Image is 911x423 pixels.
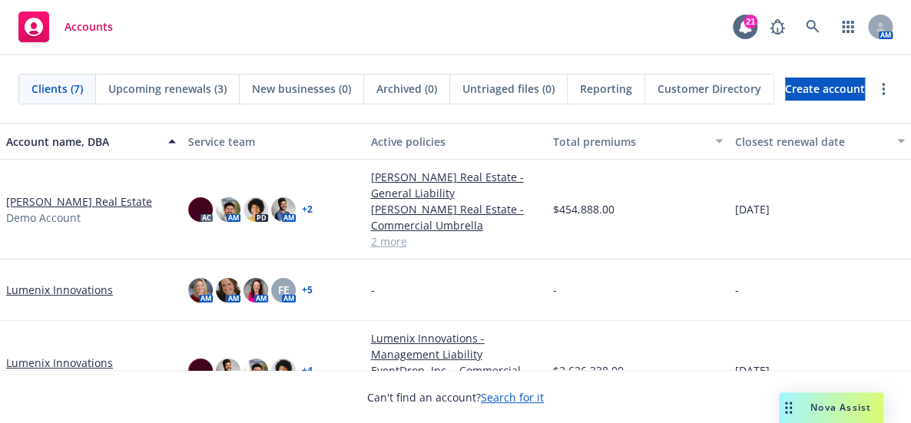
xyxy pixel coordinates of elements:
a: Lumenix Innovations [6,282,113,298]
span: - [370,282,374,298]
img: photo [243,278,268,302]
button: Nova Assist [779,392,883,423]
span: [DATE] [735,362,770,378]
img: photo [216,359,240,383]
span: [DATE] [735,201,770,217]
span: - [553,282,557,298]
img: photo [271,197,296,222]
a: [PERSON_NAME] Real Estate [6,193,152,210]
div: 21 [744,15,757,28]
button: Total premiums [547,123,729,160]
span: Create account [785,74,865,104]
span: Clients (7) [31,81,83,97]
a: + 4 [302,366,313,375]
span: $454,888.00 [553,201,615,217]
div: Drag to move [779,392,798,423]
div: Closest renewal date [735,134,888,150]
span: Can't find an account? [367,389,544,405]
a: + 5 [302,286,313,295]
img: photo [243,359,268,383]
button: Closest renewal date [729,123,911,160]
a: [PERSON_NAME] Real Estate - Commercial Umbrella [370,201,540,233]
img: photo [216,278,240,302]
div: Service team [188,134,358,150]
a: Lumenix Innovations [6,355,113,371]
a: more [874,80,893,98]
img: photo [216,197,240,222]
a: + 2 [302,205,313,214]
span: Upcoming renewals (3) [108,81,227,97]
a: Accounts [12,5,119,48]
div: Account name, DBA [6,134,159,150]
span: Customer Directory [658,81,761,97]
span: New businesses (0) [252,81,351,97]
img: photo [188,278,213,302]
div: Total premiums [553,134,706,150]
span: $2,626,338.00 [553,362,624,378]
span: Untriaged files (0) [462,81,555,97]
a: Report a Bug [762,12,793,42]
img: photo [271,359,296,383]
a: Lumenix Innovations - Management Liability [370,330,540,362]
img: photo [188,197,213,222]
button: Active policies [364,123,546,160]
a: Create account [785,78,865,101]
span: Demo Account [6,210,81,226]
span: Archived (0) [376,81,437,97]
button: Service team [182,123,364,160]
span: Nova Assist [810,401,871,414]
a: [PERSON_NAME] Real Estate - General Liability [370,169,540,201]
span: - [735,282,739,298]
a: Switch app [833,12,863,42]
span: Reporting [580,81,632,97]
a: Search [797,12,828,42]
a: Search for it [481,390,544,405]
img: photo [188,359,213,383]
div: Active policies [370,134,540,150]
a: 2 more [370,233,540,250]
span: FE [278,282,290,298]
img: photo [243,197,268,222]
a: EventDrop, Inc. - Commercial Auto [370,362,540,395]
span: Accounts [65,21,113,33]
